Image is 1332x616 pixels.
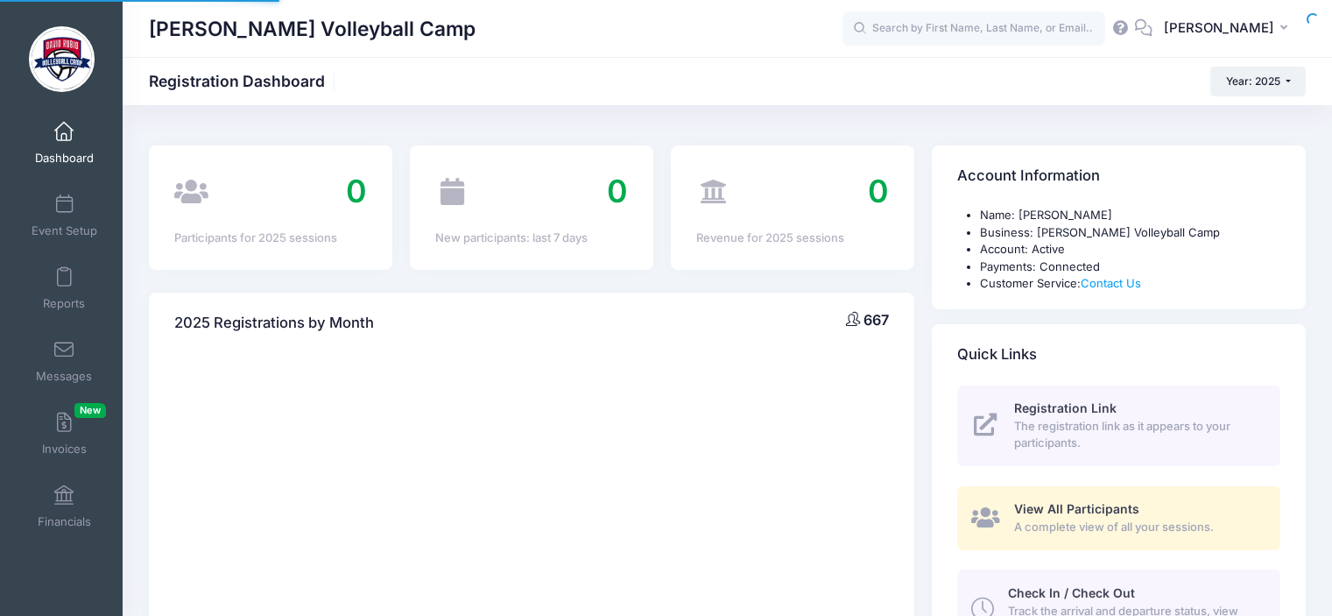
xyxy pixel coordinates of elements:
[29,26,95,92] img: David Rubio Volleyball Camp
[842,11,1105,46] input: Search by First Name, Last Name, or Email...
[957,329,1037,379] h4: Quick Links
[23,330,106,392] a: Messages
[149,72,340,90] h1: Registration Dashboard
[36,369,92,384] span: Messages
[1210,67,1306,96] button: Year: 2025
[174,298,374,348] h4: 2025 Registrations by Month
[1014,400,1117,415] span: Registration Link
[980,224,1280,242] li: Business: [PERSON_NAME] Volleyball Camp
[23,403,106,464] a: InvoicesNew
[35,151,94,166] span: Dashboard
[1008,585,1135,600] span: Check In / Check Out
[980,207,1280,224] li: Name: [PERSON_NAME]
[1014,418,1260,452] span: The registration link as it appears to your participants.
[957,152,1100,202] h4: Account Information
[1014,501,1139,516] span: View All Participants
[1081,276,1141,290] a: Contact Us
[980,275,1280,293] li: Customer Service:
[74,403,106,418] span: New
[23,185,106,246] a: Event Setup
[174,230,367,247] div: Participants for 2025 sessions
[42,442,87,457] span: Invoices
[1014,519,1260,536] span: A complete view of all your sessions.
[980,258,1280,276] li: Payments: Connected
[38,514,91,529] span: Financials
[696,230,889,247] div: Revenue for 2025 sessions
[32,223,97,238] span: Event Setup
[149,9,476,49] h1: [PERSON_NAME] Volleyball Camp
[1226,74,1280,88] span: Year: 2025
[23,112,106,173] a: Dashboard
[435,230,628,247] div: New participants: last 7 days
[23,476,106,537] a: Financials
[1152,9,1306,49] button: [PERSON_NAME]
[607,172,628,210] span: 0
[1164,18,1274,38] span: [PERSON_NAME]
[980,241,1280,258] li: Account: Active
[957,386,1280,466] a: Registration Link The registration link as it appears to your participants.
[863,311,889,329] span: 667
[43,296,85,311] span: Reports
[23,258,106,319] a: Reports
[957,486,1280,550] a: View All Participants A complete view of all your sessions.
[868,172,889,210] span: 0
[346,172,367,210] span: 0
